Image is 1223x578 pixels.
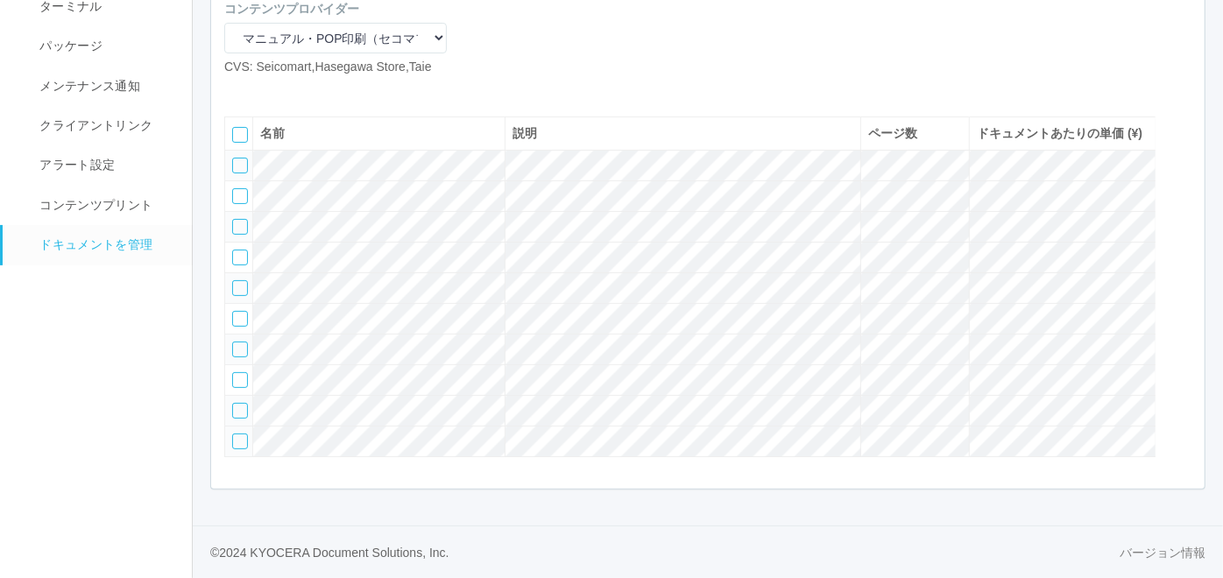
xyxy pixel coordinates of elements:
a: クライアントリンク [3,106,208,145]
a: メンテナンス通知 [3,67,208,106]
span: クライアントリンク [35,118,152,132]
span: アラート設定 [35,158,115,172]
div: 下に移動 [1170,182,1196,217]
div: 最下部に移動 [1170,217,1196,252]
div: 説明 [513,124,853,143]
a: バージョン情報 [1120,544,1205,562]
a: アラート設定 [3,145,208,185]
div: 名前 [260,124,498,143]
div: 上に移動 [1170,147,1196,182]
span: ドキュメントを管理 [35,237,152,251]
span: パッケージ [35,39,103,53]
a: パッケージ [3,26,208,66]
div: ページ数 [868,124,962,143]
a: ドキュメントを管理 [3,225,208,264]
span: CVS: Seicomart,Hasegawa Store,Taie [224,60,432,74]
div: ドキュメントあたりの単価 (¥) [977,124,1149,143]
a: コンテンツプリント [3,186,208,225]
span: © 2024 KYOCERA Document Solutions, Inc. [210,546,449,560]
div: 最上部に移動 [1170,112,1196,147]
span: メンテナンス通知 [35,79,140,93]
span: コンテンツプリント [35,198,152,212]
